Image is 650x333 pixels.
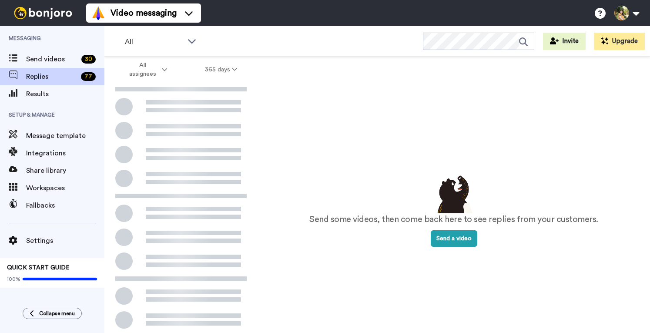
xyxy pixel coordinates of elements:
[26,165,104,176] span: Share library
[186,62,256,77] button: 365 days
[7,265,70,271] span: QUICK START GUIDE
[594,33,645,50] button: Upgrade
[26,235,104,246] span: Settings
[543,33,586,50] button: Invite
[91,6,105,20] img: vm-color.svg
[125,61,160,78] span: All assignees
[26,200,104,211] span: Fallbacks
[309,213,598,226] p: Send some videos, then come back here to see replies from your customers.
[26,131,104,141] span: Message template
[26,148,104,158] span: Integrations
[39,310,75,317] span: Collapse menu
[81,55,96,64] div: 30
[10,7,76,19] img: bj-logo-header-white.svg
[26,71,77,82] span: Replies
[106,57,186,82] button: All assignees
[432,173,476,213] img: results-emptystates.png
[26,183,104,193] span: Workspaces
[26,54,78,64] span: Send videos
[111,7,177,19] span: Video messaging
[81,72,96,81] div: 77
[431,230,477,247] button: Send a video
[431,235,477,242] a: Send a video
[7,276,20,283] span: 100%
[23,308,82,319] button: Collapse menu
[26,89,104,99] span: Results
[125,37,183,47] span: All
